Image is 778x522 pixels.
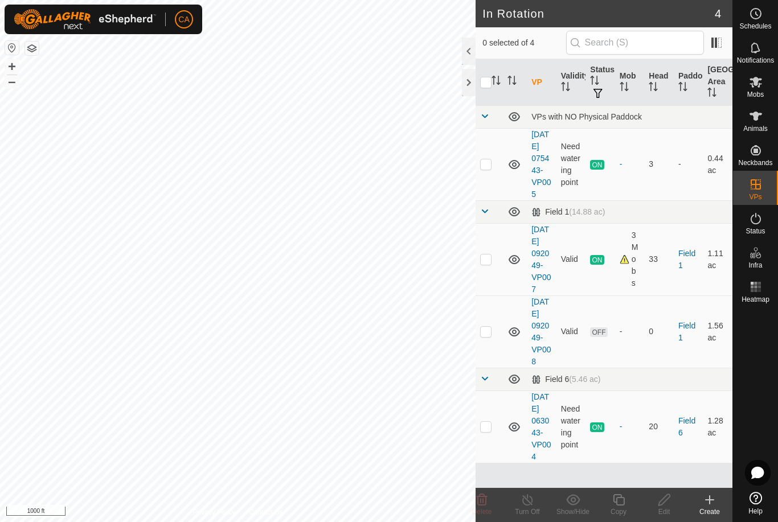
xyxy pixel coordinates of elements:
span: (5.46 ac) [569,375,600,384]
th: Mob [615,59,645,106]
div: Field 1 [531,207,605,217]
button: Map Layers [25,42,39,55]
td: 1.56 ac [703,295,732,368]
div: VPs with NO Physical Paddock [531,112,728,121]
td: - [674,128,703,200]
a: Contact Us [249,507,282,517]
div: Field 6 [531,375,600,384]
span: ON [590,160,604,170]
button: + [5,60,19,73]
a: Field 1 [678,249,695,270]
img: Gallagher Logo [14,9,156,30]
p-sorticon: Activate to sort [649,84,658,93]
span: Delete [472,508,492,516]
span: Heatmap [742,296,769,303]
th: Paddock [674,59,703,106]
p-sorticon: Activate to sort [620,84,629,93]
th: Head [644,59,674,106]
th: Status [585,59,615,106]
span: ON [590,255,604,265]
a: Field 1 [678,321,695,342]
p-sorticon: Activate to sort [678,84,687,93]
p-sorticon: Activate to sort [707,89,716,98]
span: VPs [749,194,761,200]
a: Privacy Policy [193,507,236,517]
div: - [620,158,640,170]
a: [DATE] 092049-VP007 [531,225,551,294]
a: [DATE] 092049-VP008 [531,297,551,366]
div: Copy [596,507,641,517]
span: Animals [743,125,768,132]
p-sorticon: Activate to sort [561,84,570,93]
button: – [5,75,19,88]
div: - [620,421,640,433]
div: Turn Off [505,507,550,517]
td: 20 [644,391,674,463]
td: Need watering point [556,128,586,200]
a: [DATE] 063043-VP004 [531,392,551,461]
a: [DATE] 075443-VP005 [531,130,551,199]
span: Infra [748,262,762,269]
p-sorticon: Activate to sort [507,77,517,87]
div: Create [687,507,732,517]
span: CA [178,14,189,26]
span: Notifications [737,57,774,64]
p-sorticon: Activate to sort [590,77,599,87]
a: Help [733,487,778,519]
div: 3 Mobs [620,229,640,289]
td: 0 [644,295,674,368]
span: Help [748,508,763,515]
span: ON [590,422,604,432]
h2: In Rotation [482,7,715,20]
div: Edit [641,507,687,517]
span: 4 [715,5,721,22]
div: Show/Hide [550,507,596,517]
input: Search (S) [566,31,704,55]
p-sorticon: Activate to sort [492,77,501,87]
span: 0 selected of 4 [482,37,566,49]
span: Neckbands [738,159,772,166]
td: 33 [644,223,674,295]
span: Mobs [747,91,764,98]
span: Schedules [739,23,771,30]
td: 1.28 ac [703,391,732,463]
th: [GEOGRAPHIC_DATA] Area [703,59,732,106]
button: Reset Map [5,41,19,55]
th: Validity [556,59,586,106]
span: Status [746,228,765,235]
th: VP [527,59,556,106]
td: Valid [556,223,586,295]
div: - [620,326,640,338]
span: (14.88 ac) [569,207,605,216]
td: Need watering point [556,391,586,463]
td: 1.11 ac [703,223,732,295]
td: 3 [644,128,674,200]
td: 0.44 ac [703,128,732,200]
span: OFF [590,327,607,337]
td: Valid [556,295,586,368]
a: Field 6 [678,416,695,437]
